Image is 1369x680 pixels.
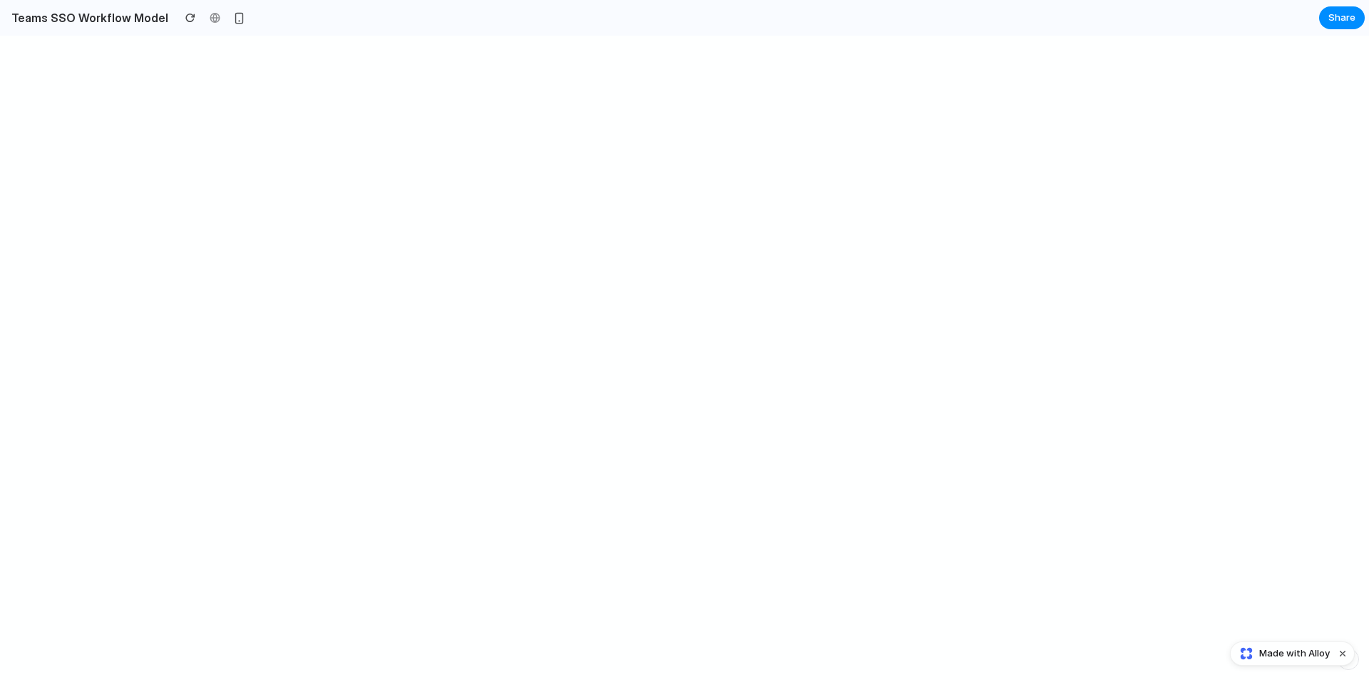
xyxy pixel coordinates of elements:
button: Dismiss watermark [1334,645,1351,662]
span: Made with Alloy [1259,646,1330,661]
h2: Teams SSO Workflow Model [6,9,168,26]
button: Share [1319,6,1365,29]
a: Made with Alloy [1231,646,1331,661]
span: Share [1328,11,1355,25]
